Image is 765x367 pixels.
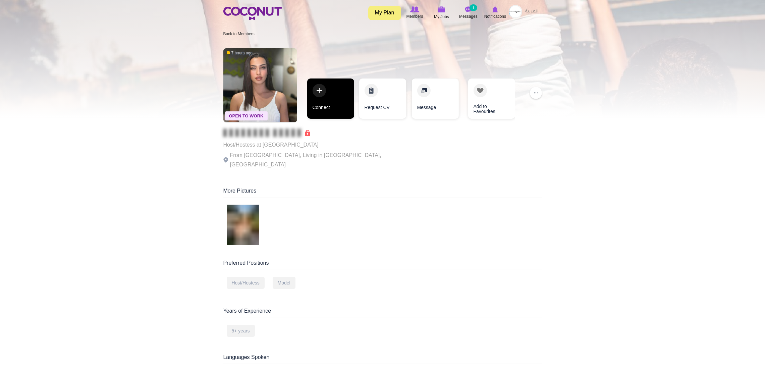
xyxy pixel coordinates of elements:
small: 1 [470,4,477,11]
span: Open To Work [225,111,268,120]
a: Back to Members [223,32,255,36]
a: My Jobs My Jobs [428,5,455,21]
div: More Pictures [223,187,542,198]
span: 7 hours ago [227,50,253,56]
span: Notifications [484,13,506,20]
a: العربية [522,5,542,18]
span: Connect to Unlock the Profile [223,129,310,136]
a: Notifications Notifications [482,5,509,20]
button: ... [530,87,542,99]
span: Members [406,13,423,20]
img: My Jobs [438,6,445,12]
img: Home [223,7,282,20]
div: 3 / 4 [411,78,458,122]
a: My Plan [368,6,401,20]
a: Connect [307,78,354,119]
div: Preferred Positions [223,259,542,270]
span: My Jobs [434,13,449,20]
span: Messages [459,13,478,20]
p: From [GEOGRAPHIC_DATA], Living in [GEOGRAPHIC_DATA], [GEOGRAPHIC_DATA] [223,151,408,169]
div: 1 / 4 [307,78,354,122]
div: Host/Hostess [227,277,265,289]
div: Languages Spoken [223,354,542,364]
a: Messages Messages 1 [455,5,482,20]
div: Model [273,277,295,289]
div: Years of Experience [223,307,542,318]
a: Request CV [359,78,406,119]
p: Host/Hostess at [GEOGRAPHIC_DATA] [223,140,408,150]
img: Notifications [492,6,498,12]
img: Messages [465,6,472,12]
a: Browse Members Members [401,5,428,20]
a: Message [412,78,459,119]
img: Browse Members [410,6,419,12]
div: 2 / 4 [359,78,406,122]
a: Add to Favourites [468,78,515,119]
div: 5+ years [227,325,255,337]
div: 4 / 4 [463,78,510,122]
